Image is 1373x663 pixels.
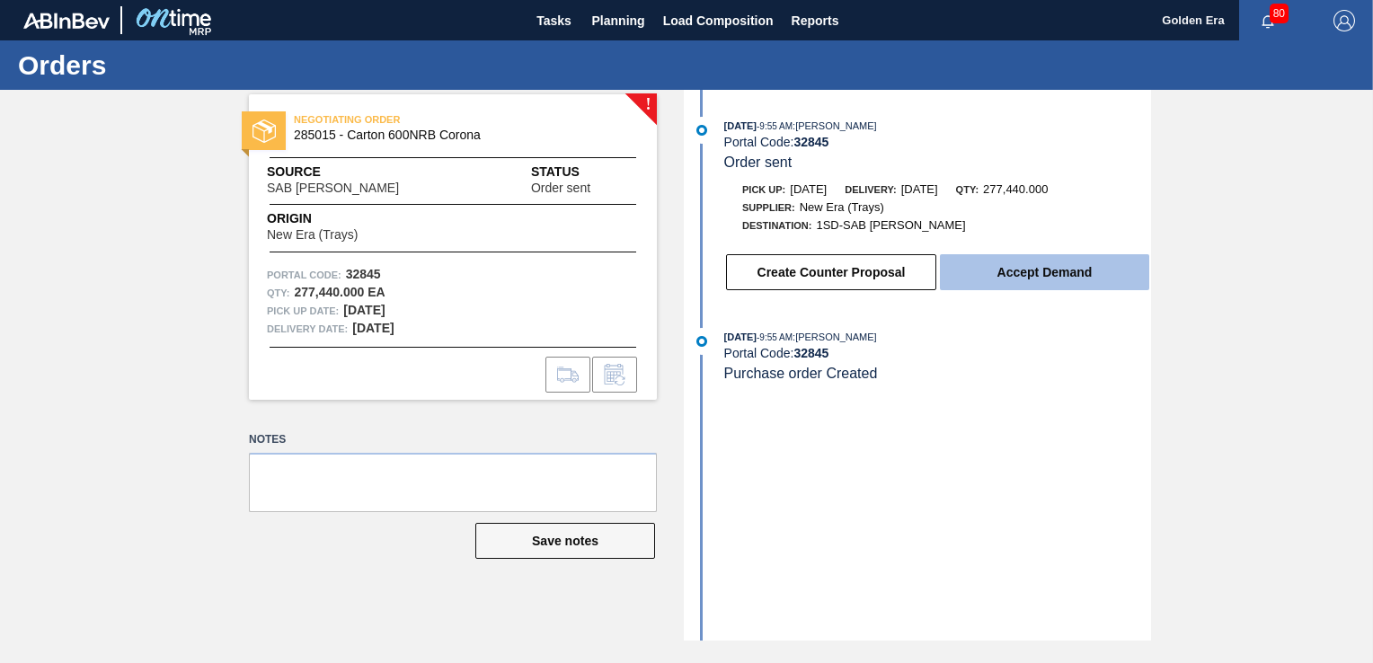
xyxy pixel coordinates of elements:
span: Tasks [535,10,574,31]
span: [DATE] [724,120,757,131]
span: 277,440.000 [983,182,1048,196]
span: Origin [267,209,403,228]
button: Save notes [475,523,655,559]
span: 1SD-SAB [PERSON_NAME] [816,218,965,232]
img: Logout [1333,10,1355,31]
label: Notes [249,427,657,453]
span: Portal Code: [267,266,341,284]
span: Delivery Date: [267,320,348,338]
h1: Orders [18,55,337,75]
span: Order sent [724,155,793,170]
button: Create Counter Proposal [726,254,936,290]
span: Pick up: [742,184,785,195]
strong: 32845 [793,346,828,360]
span: : [PERSON_NAME] [793,120,877,131]
strong: 32845 [346,267,381,281]
span: 80 [1270,4,1289,23]
div: Inform order change [592,357,637,393]
span: Order sent [531,181,590,195]
span: New Era (Trays) [800,200,884,214]
span: - 9:55 AM [757,332,793,342]
span: - 9:55 AM [757,121,793,131]
span: Pick up Date: [267,302,339,320]
button: Accept Demand [940,254,1149,290]
strong: 32845 [793,135,828,149]
span: [DATE] [790,182,827,196]
span: Load Composition [663,10,774,31]
button: Notifications [1239,8,1297,33]
span: 285015 - Carton 600NRB Corona [294,128,620,142]
span: Qty : [267,284,289,302]
span: Reports [792,10,839,31]
strong: [DATE] [352,321,394,335]
div: Portal Code: [724,135,1151,149]
span: [DATE] [724,331,757,342]
span: Destination: [742,220,811,231]
span: Delivery: [845,184,896,195]
span: Supplier: [742,202,795,213]
span: : [PERSON_NAME] [793,331,877,342]
span: Source [267,163,453,181]
div: Portal Code: [724,346,1151,360]
img: status [252,119,276,143]
span: New Era (Trays) [267,228,358,242]
img: atual [696,336,707,347]
span: Planning [592,10,645,31]
img: atual [696,125,707,136]
span: SAB [PERSON_NAME] [267,181,399,195]
strong: [DATE] [343,303,385,317]
span: [DATE] [901,182,938,196]
span: Status [531,163,639,181]
img: TNhmsLtSVTkK8tSr43FrP2fwEKptu5GPRR3wAAAABJRU5ErkJggg== [23,13,110,29]
strong: 277,440.000 EA [294,285,385,299]
span: Purchase order Created [724,366,878,381]
span: Qty: [956,184,979,195]
div: Go to Load Composition [545,357,590,393]
span: NEGOTIATING ORDER [294,110,545,128]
